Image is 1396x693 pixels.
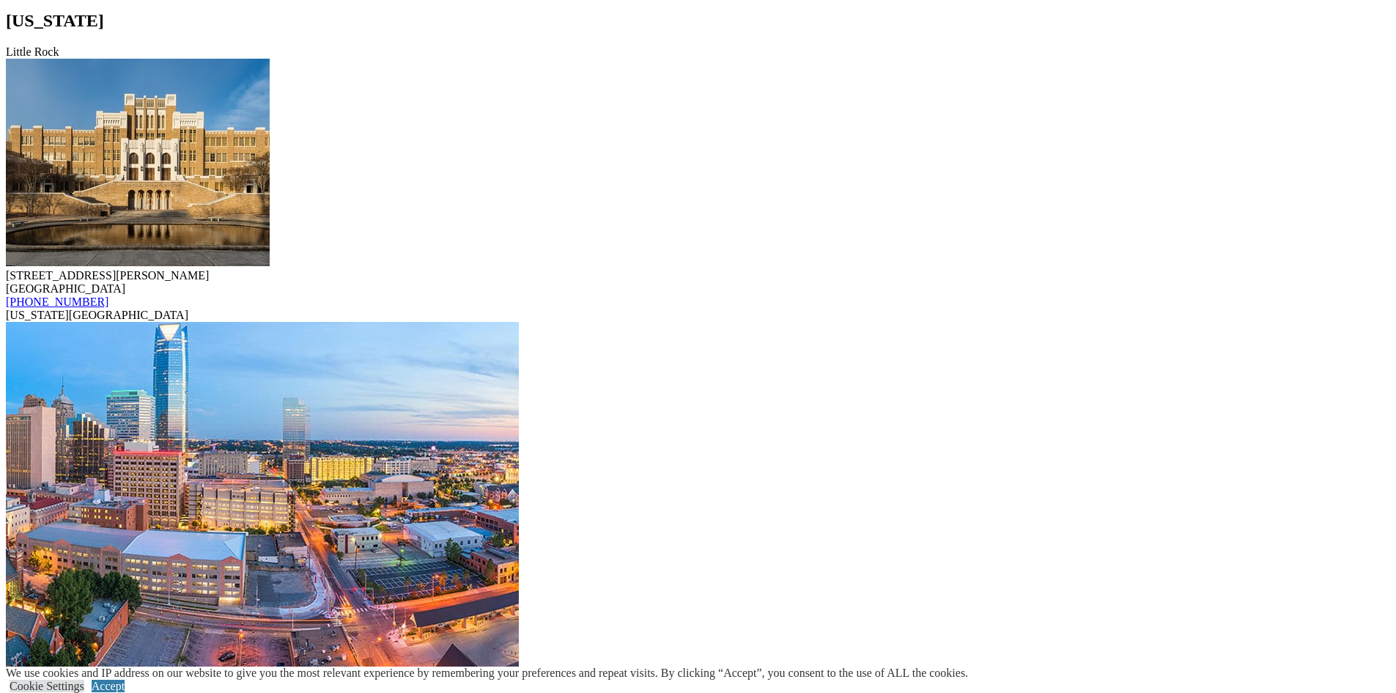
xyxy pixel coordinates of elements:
[6,45,1390,59] div: Little Rock
[92,680,125,692] a: Accept
[6,11,1390,31] h2: [US_STATE]
[6,59,270,266] img: Little Rock Location Image
[6,269,1390,296] div: [STREET_ADDRESS][PERSON_NAME] [GEOGRAPHIC_DATA]
[10,680,84,692] a: Cookie Settings
[6,296,108,308] a: [PHONE_NUMBER]
[6,309,1390,322] div: [US_STATE][GEOGRAPHIC_DATA]
[6,667,968,680] div: We use cookies and IP address on our website to give you the most relevant experience by remember...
